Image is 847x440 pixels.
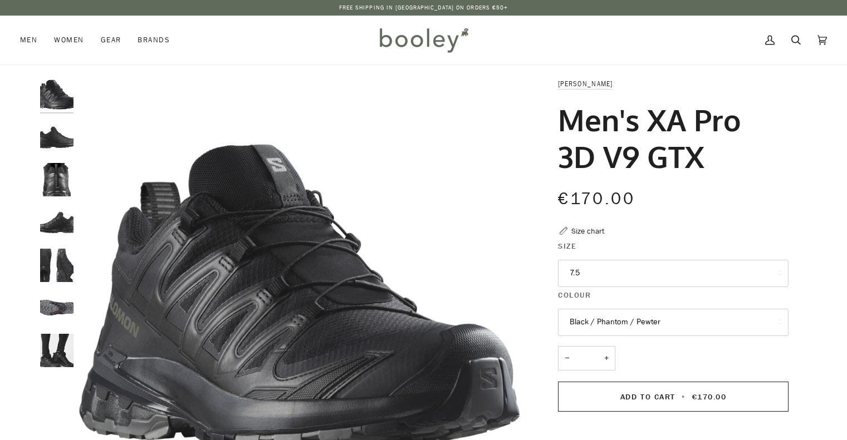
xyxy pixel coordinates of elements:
button: Add to Cart • €170.00 [558,382,789,412]
button: 7.5 [558,260,789,287]
img: Salomon Men's XA Pro 3D V9 GTX Black / Phantom / Pewter - Booley Galway [40,78,74,111]
img: Salomon Men's XA Pro 3D V9 GTX Black / Phantom / Pewter - Booley Galway [40,249,74,282]
span: Size [558,240,576,252]
span: €170.00 [558,187,635,210]
a: Women [46,16,92,65]
img: Salomon Men's XA Pro 3D V9 GTX Black / Phantom / Pewter - Booley Galway [40,163,74,196]
img: Salomon Men's XA Pro 3D V9 GTX Black / Phantom / Pewter - Booley Galway [40,206,74,239]
img: Salomon Men's XA Pro 3D V9 GTX Black / Phantom / Pewter - Booley Galway [40,334,74,367]
span: Brands [138,34,170,46]
img: Salomon Men's XA Pro 3D V9 GTX Black / Phantom / Pewter - Booley Galway [40,291,74,324]
img: Salomon Men's XA Pro 3D V9 GTX Black / Phantom / Pewter - Booley Galway [40,121,74,154]
a: Brands [129,16,178,65]
p: Free Shipping in [GEOGRAPHIC_DATA] on Orders €50+ [339,3,508,12]
h1: Men's XA Pro 3D V9 GTX [558,101,780,175]
button: Black / Phantom / Pewter [558,309,789,336]
span: Women [54,34,84,46]
span: • [678,392,689,402]
button: + [598,346,615,371]
button: − [558,346,576,371]
span: Add to Cart [620,392,675,402]
span: Colour [558,289,591,301]
img: Booley [375,24,472,56]
a: Men [20,16,46,65]
input: Quantity [558,346,615,371]
span: Men [20,34,37,46]
span: €170.00 [692,392,727,402]
span: Gear [101,34,121,46]
a: [PERSON_NAME] [558,79,613,88]
a: Gear [92,16,130,65]
div: Size chart [571,225,604,237]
